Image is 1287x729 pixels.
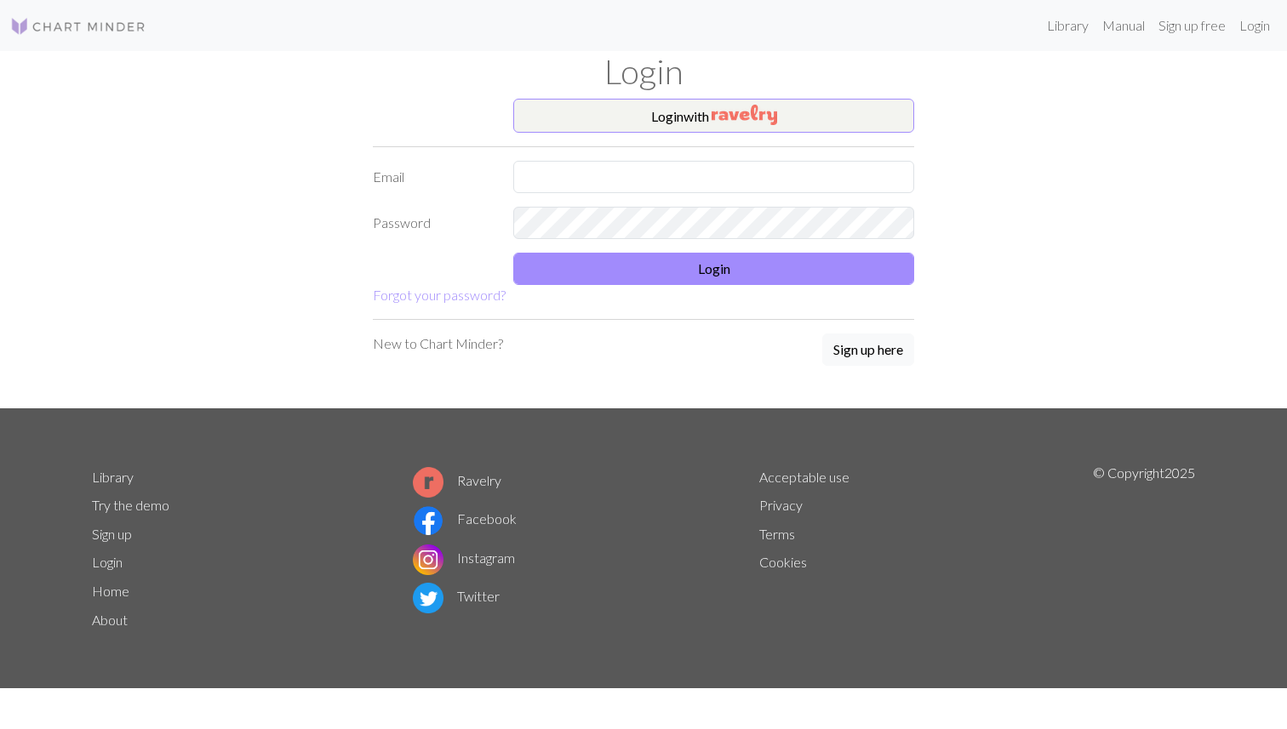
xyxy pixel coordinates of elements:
[822,333,914,367] a: Sign up here
[822,333,914,366] button: Sign up here
[363,207,503,239] label: Password
[759,497,803,513] a: Privacy
[413,505,443,536] img: Facebook logo
[1233,9,1277,43] a: Login
[92,583,129,599] a: Home
[373,287,506,303] a: Forgot your password?
[1095,9,1152,43] a: Manual
[413,544,443,575] img: Instagram logo
[92,469,134,485] a: Library
[92,612,128,628] a: About
[82,51,1205,92] h1: Login
[1152,9,1233,43] a: Sign up free
[413,588,500,604] a: Twitter
[413,472,501,488] a: Ravelry
[92,554,123,570] a: Login
[413,510,517,527] a: Facebook
[513,253,914,285] button: Login
[413,467,443,498] img: Ravelry logo
[759,554,807,570] a: Cookies
[363,161,503,193] label: Email
[373,333,503,354] p: New to Chart Minder?
[413,583,443,613] img: Twitter logo
[92,497,169,513] a: Try the demo
[712,105,777,125] img: Ravelry
[1093,463,1195,635] p: © Copyright 2025
[413,550,515,566] a: Instagram
[10,16,146,37] img: Logo
[92,526,132,542] a: Sign up
[1040,9,1095,43] a: Library
[759,526,795,542] a: Terms
[513,99,914,133] button: Loginwith
[759,469,849,485] a: Acceptable use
